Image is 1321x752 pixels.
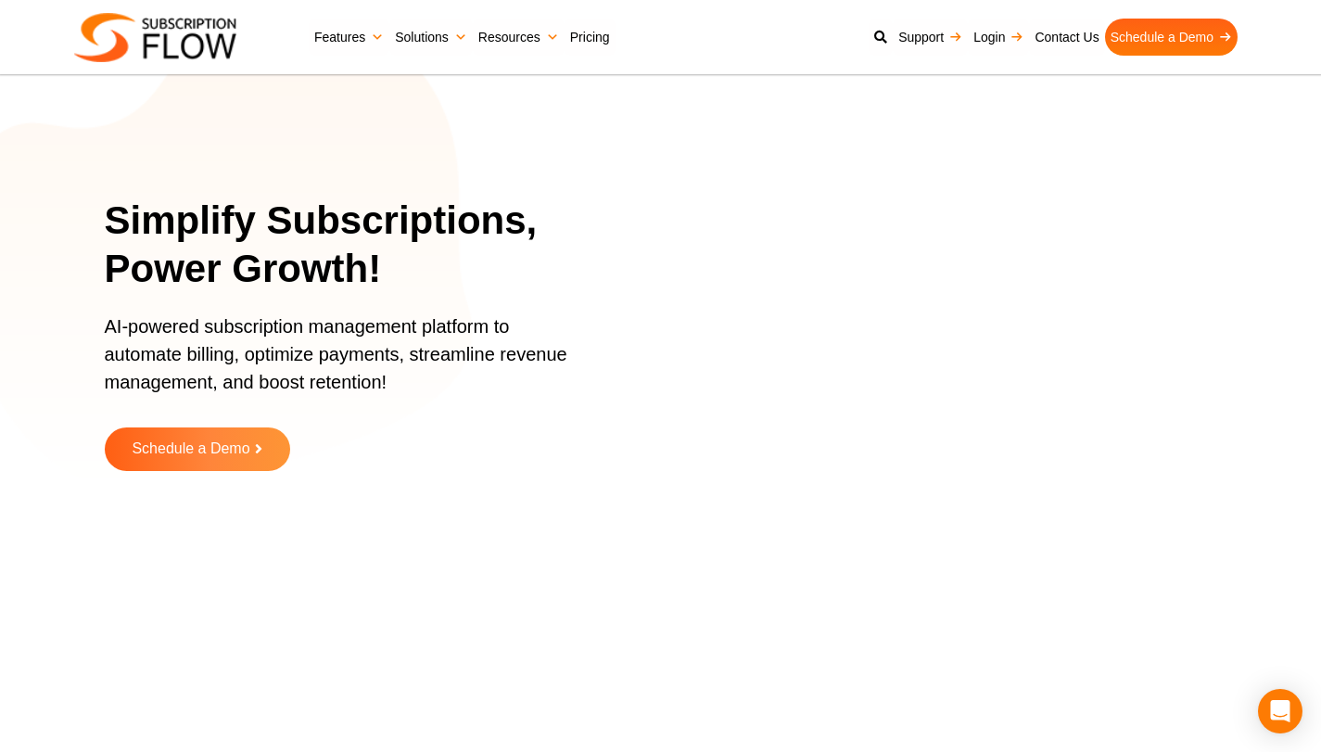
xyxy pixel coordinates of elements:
img: Subscriptionflow [74,13,236,62]
div: Open Intercom Messenger [1258,689,1302,733]
a: Contact Us [1029,19,1104,56]
h1: Simplify Subscriptions, Power Growth! [105,197,610,294]
span: Schedule a Demo [132,441,249,457]
a: Login [968,19,1029,56]
a: Schedule a Demo [1105,19,1238,56]
a: Solutions [389,19,473,56]
p: AI-powered subscription management platform to automate billing, optimize payments, streamline re... [105,312,587,414]
a: Support [893,19,968,56]
a: Features [309,19,389,56]
a: Pricing [565,19,616,56]
a: Schedule a Demo [105,427,290,471]
a: Resources [473,19,565,56]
